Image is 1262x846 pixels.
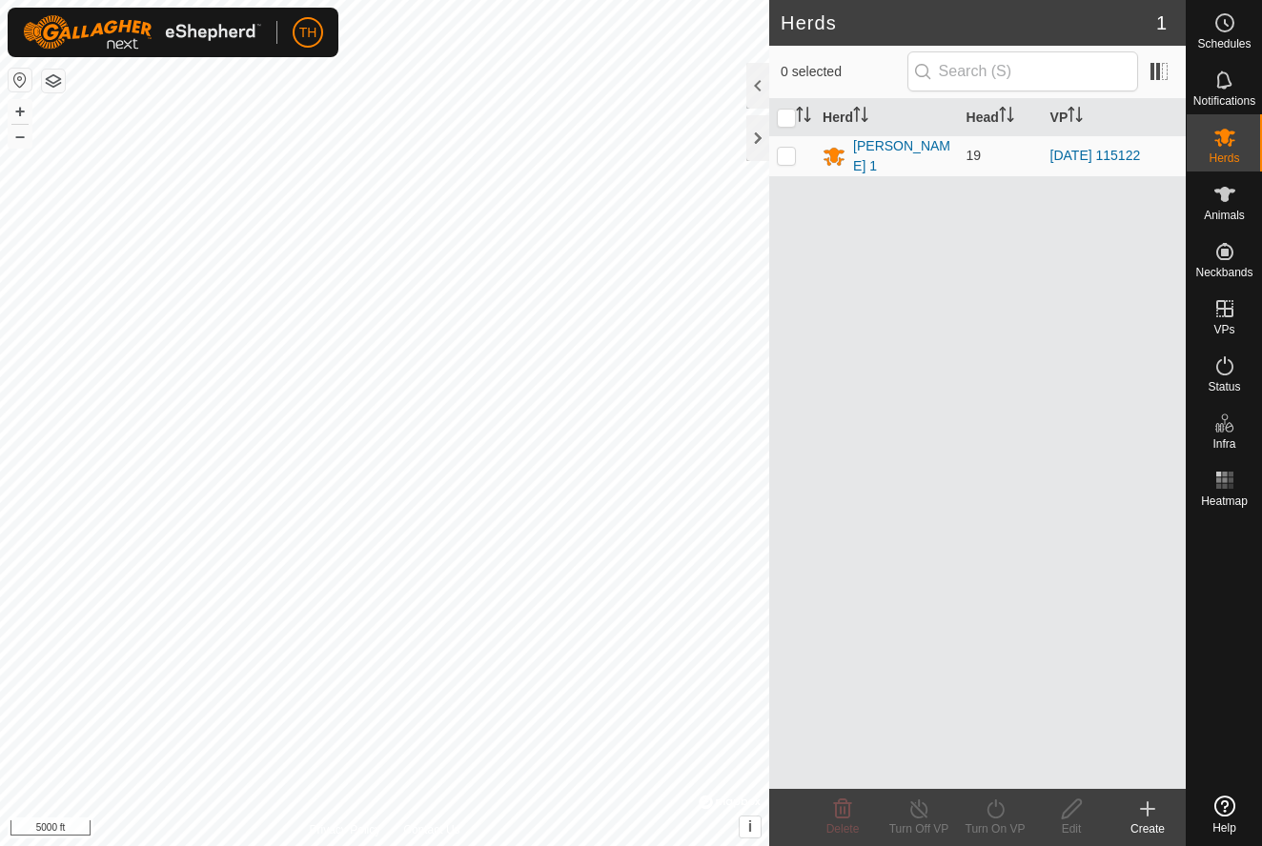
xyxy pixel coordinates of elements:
[740,816,761,837] button: i
[1208,381,1240,393] span: Status
[1212,822,1236,834] span: Help
[853,110,868,125] p-sorticon: Activate to sort
[959,99,1043,136] th: Head
[967,148,982,163] span: 19
[957,820,1033,837] div: Turn On VP
[9,125,31,148] button: –
[9,100,31,123] button: +
[999,110,1014,125] p-sorticon: Activate to sort
[1195,267,1252,278] span: Neckbands
[1033,820,1109,837] div: Edit
[1212,438,1235,450] span: Infra
[1109,820,1186,837] div: Create
[796,110,811,125] p-sorticon: Activate to sort
[42,70,65,92] button: Map Layers
[1050,148,1141,163] a: [DATE] 115122
[1193,95,1255,107] span: Notifications
[9,69,31,91] button: Reset Map
[1209,152,1239,164] span: Herds
[781,11,1156,34] h2: Herds
[907,51,1138,91] input: Search (S)
[815,99,958,136] th: Herd
[853,136,950,176] div: [PERSON_NAME] 1
[1187,788,1262,841] a: Help
[403,821,459,838] a: Contact Us
[23,15,261,50] img: Gallagher Logo
[781,62,907,82] span: 0 selected
[1197,38,1251,50] span: Schedules
[299,23,317,43] span: TH
[1068,110,1083,125] p-sorticon: Activate to sort
[1201,495,1248,507] span: Heatmap
[1204,210,1245,221] span: Animals
[826,822,860,836] span: Delete
[748,818,752,835] span: i
[1156,9,1167,37] span: 1
[1043,99,1186,136] th: VP
[1213,324,1234,335] span: VPs
[881,820,957,837] div: Turn Off VP
[310,821,381,838] a: Privacy Policy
